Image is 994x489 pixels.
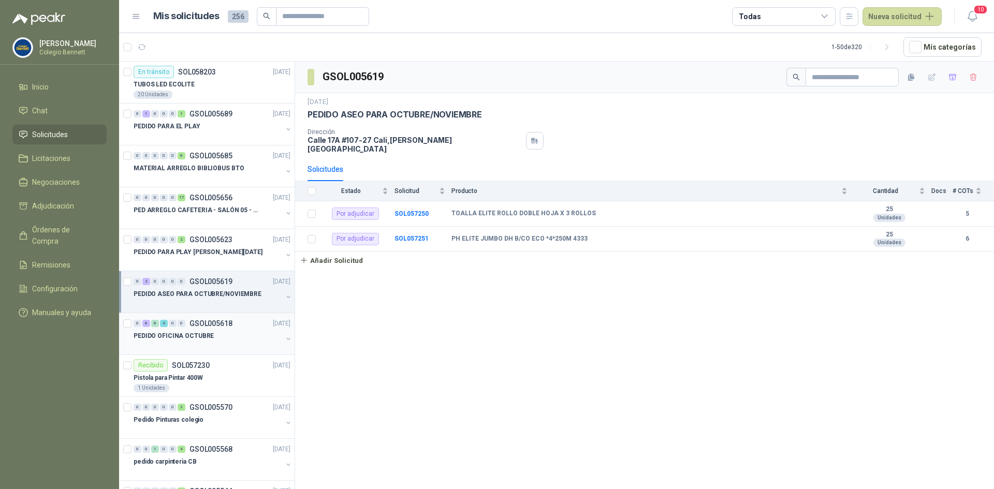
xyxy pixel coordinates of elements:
a: En tránsitoSOL058203[DATE] TUBOS LED ECOLITE20 Unidades [119,62,295,103]
div: 0 [142,236,150,243]
th: Estado [322,181,394,201]
div: Por adjudicar [332,208,379,220]
div: 0 [142,194,150,201]
div: 0 [160,278,168,285]
p: Calle 17A #107-27 Cali , [PERSON_NAME][GEOGRAPHIC_DATA] [308,136,522,153]
img: Logo peakr [12,12,65,25]
div: Recibido [134,359,168,372]
span: 10 [973,5,988,14]
span: # COTs [953,187,973,195]
button: Añadir Solicitud [295,251,368,269]
div: 1 - 50 de 320 [831,39,895,55]
th: Cantidad [854,181,931,201]
div: 0 [169,278,177,285]
b: 6 [953,234,982,244]
b: TOALLA ELITE ROLLO DOBLE HOJA X 3 ROLLOS [451,210,596,218]
p: GSOL005689 [189,110,232,117]
a: RecibidoSOL057230[DATE] Pistola para Pintar 400W1 Unidades [119,355,295,397]
a: 0 1 0 0 0 1 GSOL005689[DATE] PEDIDO PARA EL PLAY [134,108,293,141]
div: 2 [142,278,150,285]
div: 1 [178,110,185,117]
span: Manuales y ayuda [32,307,91,318]
b: 25 [854,231,925,239]
p: [DATE] [273,444,290,454]
a: Negociaciones [12,172,107,192]
div: 6 [178,152,185,159]
div: 0 [169,194,177,201]
b: PH ELITE JUMBO DH B/CO ECO *4*250M 4333 [451,235,588,243]
a: Configuración [12,279,107,299]
span: Adjudicación [32,200,74,212]
div: 6 [151,320,159,327]
span: Negociaciones [32,176,80,188]
p: [DATE] [273,109,290,119]
div: Por adjudicar [332,233,379,245]
a: SOL057251 [394,235,429,242]
div: 0 [151,152,159,159]
img: Company Logo [13,38,33,57]
p: GSOL005619 [189,278,232,285]
p: [DATE] [308,97,328,107]
a: Manuales y ayuda [12,303,107,322]
div: 0 [151,110,159,117]
div: 0 [134,320,141,327]
div: 3 [178,404,185,411]
a: 0 0 0 0 0 17 GSOL005656[DATE] PED ARREGLO CAFETERIA - SALÓN 05 - MATERIAL CARP. [134,191,293,225]
div: 4 [178,446,185,453]
div: 0 [134,236,141,243]
p: PEDIDO ASEO PARA OCTUBRE/NOVIEMBRE [308,109,482,120]
a: Licitaciones [12,149,107,168]
p: [DATE] [273,193,290,203]
p: [PERSON_NAME] [39,40,104,47]
div: 0 [151,404,159,411]
div: 2 [178,236,185,243]
div: 0 [134,404,141,411]
div: 0 [142,152,150,159]
div: 0 [169,320,177,327]
p: [DATE] [273,67,290,77]
span: Licitaciones [32,153,70,164]
div: 0 [169,236,177,243]
p: [DATE] [273,235,290,245]
th: Solicitud [394,181,451,201]
div: 0 [151,278,159,285]
div: 20 Unidades [134,91,172,99]
div: 0 [134,110,141,117]
p: PEDIDO OFICINA OCTUBRE [134,331,214,341]
span: Configuración [32,283,78,294]
div: 0 [160,110,168,117]
div: 0 [160,152,168,159]
p: GSOL005618 [189,320,232,327]
h1: Mis solicitudes [153,9,220,24]
p: GSOL005685 [189,152,232,159]
a: Adjudicación [12,196,107,216]
div: 0 [169,446,177,453]
span: Órdenes de Compra [32,224,97,247]
p: [DATE] [273,277,290,287]
p: Pistola para Pintar 400W [134,373,203,383]
a: Inicio [12,77,107,97]
div: Unidades [873,239,905,247]
span: 256 [228,10,248,23]
div: 6 [142,320,150,327]
a: Remisiones [12,255,107,275]
span: search [793,73,800,81]
b: 5 [953,209,982,219]
a: SOL057250 [394,210,429,217]
th: Producto [451,181,854,201]
div: 1 Unidades [134,384,169,392]
a: 0 2 0 0 0 0 GSOL005619[DATE] PEDIDO ASEO PARA OCTUBRE/NOVIEMBRE [134,275,293,308]
div: 0 [178,278,185,285]
div: 0 [142,404,150,411]
div: 0 [151,194,159,201]
p: [DATE] [273,319,290,329]
div: 17 [178,194,185,201]
div: Solicitudes [308,164,343,175]
p: pedido carpinteria CB [134,457,196,467]
p: GSOL005656 [189,194,232,201]
a: 0 6 6 4 0 0 GSOL005618[DATE] PEDIDO OFICINA OCTUBRE [134,317,293,350]
p: [DATE] [273,403,290,412]
div: 0 [134,446,141,453]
